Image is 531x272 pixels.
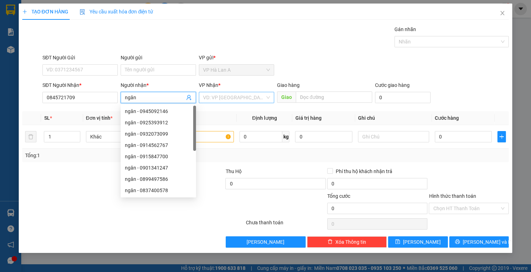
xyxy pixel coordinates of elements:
input: 0 [295,131,352,142]
label: Gán nhãn [394,26,416,32]
span: Giao hàng [277,82,300,88]
span: VP Hà Lan A [203,65,270,75]
div: ngân - 0837400578 [125,187,192,194]
span: VP Nhận [199,82,218,88]
div: VP gửi [199,54,274,61]
span: save [395,239,400,245]
button: deleteXóa Thông tin [307,236,387,248]
div: ngân - 0945092146 [121,106,196,117]
div: ngân - 0899497586 [121,173,196,185]
span: plus [498,134,506,140]
div: ngân - 0915847700 [125,153,192,160]
div: ngân - 0932073099 [121,128,196,140]
span: Giá trị hàng [295,115,321,121]
button: plus [497,131,506,142]
div: Chưa thanh toán [245,219,327,231]
div: ngân - 0925393912 [121,117,196,128]
label: Cước giao hàng [375,82,410,88]
div: SĐT Người Nhận [42,81,118,89]
input: Ghi Chú [358,131,429,142]
div: ngân - 0901341247 [125,164,192,172]
div: ngân - 0915847700 [121,151,196,162]
div: SĐT Người Gửi [42,54,118,61]
span: user-add [186,95,192,100]
label: Hình thức thanh toán [429,193,476,199]
input: VD: Bàn, Ghế [163,131,234,142]
div: ngân - 0925393912 [125,119,192,126]
div: Người nhận [121,81,196,89]
button: delete [25,131,36,142]
button: Close [492,4,512,23]
div: ngân - 0899497586 [125,175,192,183]
span: [PERSON_NAME] [247,238,284,246]
span: [PERSON_NAME] [403,238,441,246]
div: Tổng: 1 [25,152,206,159]
div: ngân - 0901341247 [121,162,196,173]
span: Thu Hộ [225,168,241,174]
div: ngân - 0914562767 [125,141,192,149]
button: printer[PERSON_NAME] và In [449,236,509,248]
input: Cước giao hàng [375,92,431,103]
span: plus [22,9,27,14]
div: ngân - 0945092146 [125,107,192,115]
div: Người gửi [121,54,196,61]
div: ngân - 0914562767 [121,140,196,151]
div: ngân - 0837400578 [121,185,196,196]
span: Phí thu hộ khách nhận trả [333,167,395,175]
span: TẠO ĐƠN HÀNG [22,9,68,14]
span: kg [282,131,289,142]
span: close [500,10,505,16]
span: Cước hàng [435,115,459,121]
span: [PERSON_NAME] và In [463,238,512,246]
img: icon [80,9,85,15]
div: ngân - 0932073099 [125,130,192,138]
button: save[PERSON_NAME] [388,236,448,248]
span: delete [328,239,333,245]
span: Định lượng [252,115,277,121]
span: Khác [90,131,153,142]
button: [PERSON_NAME] [226,236,306,248]
input: Dọc đường [296,91,372,103]
span: Xóa Thông tin [335,238,366,246]
th: Ghi chú [355,111,432,125]
span: Tổng cước [327,193,350,199]
span: Giao [277,91,296,103]
span: Yêu cầu xuất hóa đơn điện tử [80,9,154,14]
span: SL [44,115,50,121]
span: printer [455,239,460,245]
span: Đơn vị tính [86,115,112,121]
